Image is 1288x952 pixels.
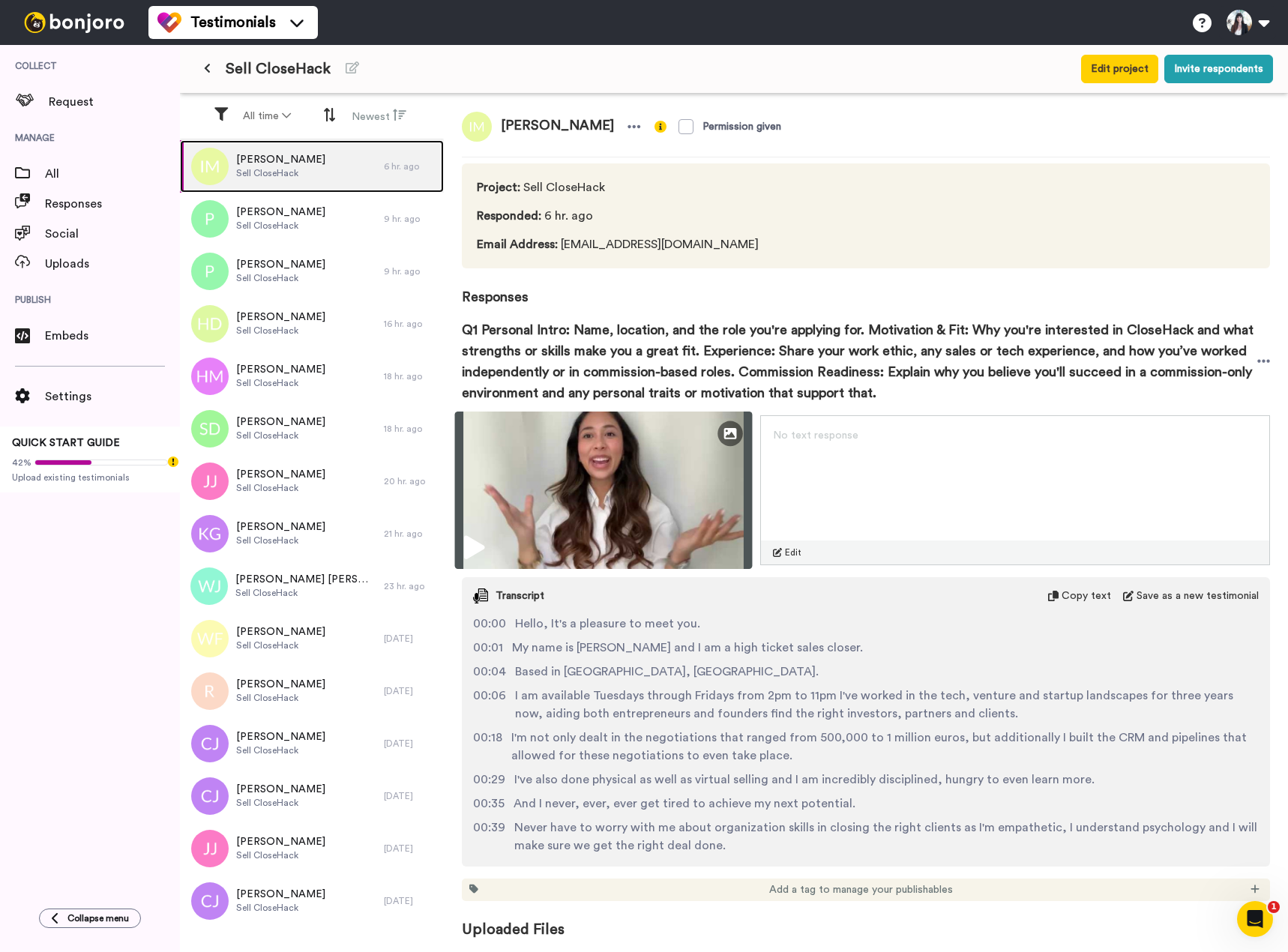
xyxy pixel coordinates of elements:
span: 42% [12,457,31,469]
a: [PERSON_NAME]Sell CloseHack6 hr. ago [180,140,444,193]
div: 16 hr. ago [384,318,436,330]
img: transcript.svg [473,588,488,603]
div: [DATE] [384,633,436,645]
img: p.png [191,253,229,290]
img: im.png [191,148,229,185]
span: Add a tag to manage your publishables [769,882,953,897]
div: [DATE] [384,843,436,855]
span: [PERSON_NAME] [236,205,325,220]
a: [PERSON_NAME]Sell CloseHack21 hr. ago [180,507,444,560]
div: [DATE] [384,685,436,697]
a: [PERSON_NAME]Sell CloseHack[DATE] [180,665,444,717]
img: kg.png [191,515,229,552]
span: I am available Tuesdays through Fridays from 2pm to 11pm I've worked in the tech, venture and sta... [515,687,1259,723]
a: [PERSON_NAME]Sell CloseHack[DATE] [180,875,444,927]
span: Edit [785,546,801,558]
span: I'm not only dealt in the negotiations that ranged from 500,000 to 1 million euros, but additiona... [511,729,1259,765]
span: [PERSON_NAME] [236,362,325,377]
span: Responded : [477,210,541,222]
a: [PERSON_NAME]Sell CloseHack18 hr. ago [180,350,444,403]
a: [PERSON_NAME]Sell CloseHack9 hr. ago [180,245,444,298]
a: [PERSON_NAME]Sell CloseHack20 hr. ago [180,455,444,507]
a: [PERSON_NAME]Sell CloseHack18 hr. ago [180,403,444,455]
span: Sell CloseHack [235,587,376,599]
span: Collapse menu [67,912,129,924]
img: im.png [462,112,492,142]
span: Q1 Personal Intro: Name, location, and the role you're applying for. Motivation & Fit: Why you're... [462,319,1257,403]
span: Responses [45,195,180,213]
span: Sell CloseHack [477,178,759,196]
span: [PERSON_NAME] [492,112,623,142]
img: bj-logo-header-white.svg [18,12,130,33]
span: Responses [462,268,1270,307]
span: Sell CloseHack [236,377,325,389]
span: QUICK START GUIDE [12,438,120,448]
img: p.png [191,200,229,238]
span: 1 [1268,901,1280,913]
span: 00:04 [473,663,506,681]
a: [PERSON_NAME]Sell CloseHack[DATE] [180,822,444,875]
a: [PERSON_NAME]Sell CloseHack16 hr. ago [180,298,444,350]
span: 6 hr. ago [477,207,759,225]
span: Embeds [45,327,180,345]
span: Sell CloseHack [236,220,325,232]
span: Based in [GEOGRAPHIC_DATA], [GEOGRAPHIC_DATA]. [515,663,819,681]
span: [PERSON_NAME] [236,467,325,482]
img: hd.png [191,305,229,343]
img: cj.png [191,725,229,762]
div: [DATE] [384,790,436,802]
span: [PERSON_NAME] [236,624,325,639]
span: [PERSON_NAME] [236,152,325,167]
div: 18 hr. ago [384,423,436,435]
span: Save as a new testimonial [1137,588,1259,603]
button: All time [234,103,300,130]
div: [DATE] [384,738,436,750]
span: 00:29 [473,771,505,789]
span: Testimonials [190,12,276,33]
span: Sell CloseHack [236,272,325,284]
span: Sell CloseHack [236,482,325,494]
span: [PERSON_NAME] [236,677,325,692]
span: Upload existing testimonials [12,472,168,483]
span: [PERSON_NAME] [236,782,325,797]
div: 21 hr. ago [384,528,436,540]
span: And I never, ever, ever get tired to achieve my next potential. [514,795,855,813]
img: cj.png [191,777,229,815]
span: Sell CloseHack [236,692,325,704]
span: 00:06 [473,687,506,723]
span: [PERSON_NAME] [236,834,325,849]
span: I've also done physical as well as virtual selling and I am incredibly disciplined, hungry to eve... [514,771,1095,789]
span: [PERSON_NAME] [PERSON_NAME] [235,572,376,587]
img: sd.png [191,410,229,448]
div: 9 hr. ago [384,265,436,277]
img: ce2b4e8a-fad5-4db6-af1c-8ec3b6f5d5b9-thumbnail_full-1760435162.jpg [455,412,753,569]
span: Sell CloseHack [226,58,331,79]
span: [PERSON_NAME] [236,729,325,744]
span: Uploads [45,255,180,273]
span: 00:35 [473,795,505,813]
img: tm-color.svg [157,10,181,34]
div: 20 hr. ago [384,475,436,487]
img: hm.png [191,358,229,395]
img: wf.png [191,620,229,657]
img: jj.png [191,830,229,867]
span: 00:39 [473,819,505,855]
span: Sell CloseHack [236,902,325,914]
span: 00:18 [473,729,502,765]
span: [PERSON_NAME] [236,415,325,430]
div: 9 hr. ago [384,213,436,225]
span: [PERSON_NAME] [236,310,325,325]
span: [PERSON_NAME] [236,519,325,534]
div: 6 hr. ago [384,160,436,172]
span: 00:01 [473,639,503,657]
span: [PERSON_NAME] [236,887,325,902]
span: Request [49,93,180,111]
span: Project : [477,181,520,193]
button: Invite respondents [1164,55,1273,83]
span: 00:00 [473,615,506,633]
button: Newest [343,102,415,130]
span: Never have to worry with me about organization skills in closing the right clients as I'm empathe... [514,819,1259,855]
a: [PERSON_NAME]Sell CloseHack9 hr. ago [180,193,444,245]
img: jj.png [191,463,229,500]
a: Edit project [1081,55,1158,83]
